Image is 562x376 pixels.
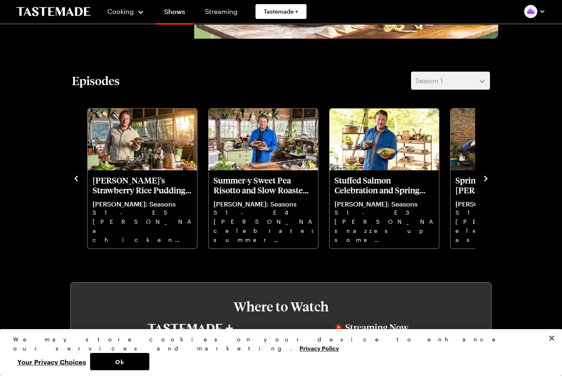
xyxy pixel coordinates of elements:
p: [PERSON_NAME]: Seasons [334,200,434,208]
p: S1 - E2 [455,208,555,217]
div: Privacy [13,335,542,370]
a: Shows [156,2,193,25]
div: Stuffed Salmon Celebration and Spring Rhubarb Tart [330,109,439,248]
button: Ok [90,353,149,370]
img: Streaming [335,324,409,333]
button: Season 1 [411,72,490,90]
img: Buddy's Strawberry Rice Pudding and Summer Tomato Chicken Bake [88,109,197,170]
div: Spring Onion Chicken Curry and Sausage Broccoli Pizza [451,109,560,248]
img: Profile picture [524,5,537,18]
div: Buddy's Strawberry Rice Pudding and Summer Tomato Chicken Bake [88,109,197,248]
div: We may store cookies on your device to enhance our services and marketing. [13,335,542,353]
img: Summer-y Sweet Pea Risotto and Slow Roasted Pork [209,109,318,170]
p: [PERSON_NAME] celebrates summer with [PERSON_NAME] pork & [PERSON_NAME], oozy pea risotto, and ra... [214,217,313,244]
a: Buddy's Strawberry Rice Pudding and Summer Tomato Chicken Bake [93,175,192,244]
p: S1 - E5 [93,208,192,217]
p: [PERSON_NAME]: Seasons [455,200,555,208]
a: To Tastemade Home Page [16,7,91,16]
p: [PERSON_NAME]'s Strawberry Rice Pudding and Summer Tomato Chicken Bake [93,175,192,195]
div: 3 / 7 [87,106,208,249]
a: Stuffed Salmon Celebration and Spring Rhubarb Tart [334,175,434,244]
span: Season 1 [416,76,443,86]
img: Stuffed Salmon Celebration and Spring Rhubarb Tart [330,109,439,170]
div: Summer-y Sweet Pea Risotto and Slow Roasted Pork [209,109,318,248]
img: Spring Onion Chicken Curry and Sausage Broccoli Pizza [451,109,560,170]
button: Your Privacy Choices [13,353,90,370]
p: [PERSON_NAME] snazzes up some spuds and honours rhubarb in a luscious custard tart. [334,217,434,244]
p: Spring Onion Chicken [PERSON_NAME] and Sausage Broccoli Pizza [455,175,555,195]
a: Tastemade + [255,4,307,19]
h2: Episodes [72,73,120,88]
p: [PERSON_NAME] a chicken sheet pan dinner. [PERSON_NAME] helps pick strawberries for quick jam ric... [93,217,192,244]
p: Summer-y Sweet Pea Risotto and Slow Roasted Pork [214,175,313,195]
span: Tastemade + [264,7,298,16]
button: navigate to previous item [72,173,80,183]
button: Profile picture [524,5,546,18]
p: [PERSON_NAME]: Seasons [93,200,192,208]
a: Spring Onion Chicken Curry and Sausage Broccoli Pizza [455,175,555,244]
button: Close [543,329,561,347]
div: 5 / 7 [329,106,450,249]
img: Tastemade+ [148,324,233,333]
button: navigate to next item [482,173,490,183]
p: S1 - E3 [334,208,434,217]
p: Stuffed Salmon Celebration and Spring Rhubarb Tart [334,175,434,195]
p: [PERSON_NAME]: Seasons [214,200,313,208]
div: 4 / 7 [208,106,329,249]
a: Summer-y Sweet Pea Risotto and Slow Roasted Pork [214,175,313,244]
a: More information about your privacy, opens in a new tab [300,344,339,352]
p: [PERSON_NAME] elevates asparagus and makes spring onions the star of the show in a spicy [PERSON_... [455,217,555,244]
h3: Where to Watch [95,299,467,314]
p: S1 - E4 [214,208,313,217]
span: Cooking [107,7,134,15]
button: Cooking [107,2,144,21]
